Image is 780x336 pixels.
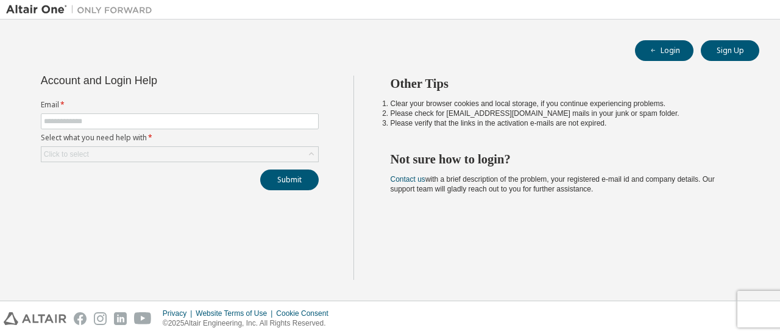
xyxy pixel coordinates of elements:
[163,318,336,329] p: © 2025 Altair Engineering, Inc. All Rights Reserved.
[41,133,319,143] label: Select what you need help with
[391,109,738,118] li: Please check for [EMAIL_ADDRESS][DOMAIN_NAME] mails in your junk or spam folder.
[635,40,693,61] button: Login
[134,312,152,325] img: youtube.svg
[391,175,715,193] span: with a brief description of the problem, your registered e-mail id and company details. Our suppo...
[163,309,196,318] div: Privacy
[196,309,276,318] div: Website Terms of Use
[701,40,759,61] button: Sign Up
[41,147,318,162] div: Click to select
[114,312,127,325] img: linkedin.svg
[391,118,738,128] li: Please verify that the links in the activation e-mails are not expired.
[41,100,319,110] label: Email
[391,76,738,91] h2: Other Tips
[44,149,89,159] div: Click to select
[4,312,66,325] img: altair_logo.svg
[260,170,319,190] button: Submit
[94,312,107,325] img: instagram.svg
[276,309,335,318] div: Cookie Consent
[74,312,87,325] img: facebook.svg
[391,99,738,109] li: Clear your browser cookies and local storage, if you continue experiencing problems.
[391,151,738,167] h2: Not sure how to login?
[6,4,158,16] img: Altair One
[41,76,263,85] div: Account and Login Help
[391,175,425,184] a: Contact us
